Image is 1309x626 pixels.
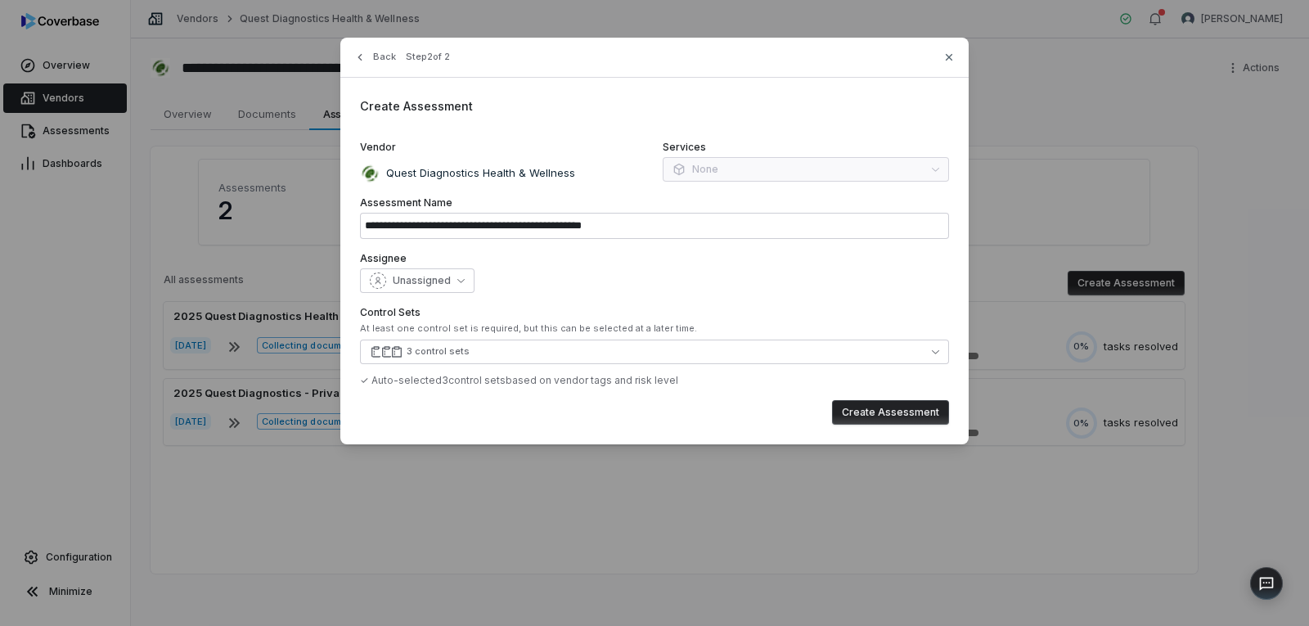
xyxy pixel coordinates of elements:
[393,274,451,287] span: Unassigned
[663,141,949,154] label: Services
[360,196,949,209] label: Assessment Name
[360,306,949,319] label: Control Sets
[360,374,949,387] div: ✓ Auto-selected 3 control set s based on vendor tags and risk level
[349,43,401,72] button: Back
[832,400,949,425] button: Create Assessment
[380,165,575,182] p: Quest Diagnostics Health & Wellness
[360,99,473,113] span: Create Assessment
[360,322,949,335] div: At least one control set is required, but this can be selected at a later time.
[360,141,396,154] span: Vendor
[407,345,470,358] div: 3 control sets
[406,51,450,63] span: Step 2 of 2
[360,252,949,265] label: Assignee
